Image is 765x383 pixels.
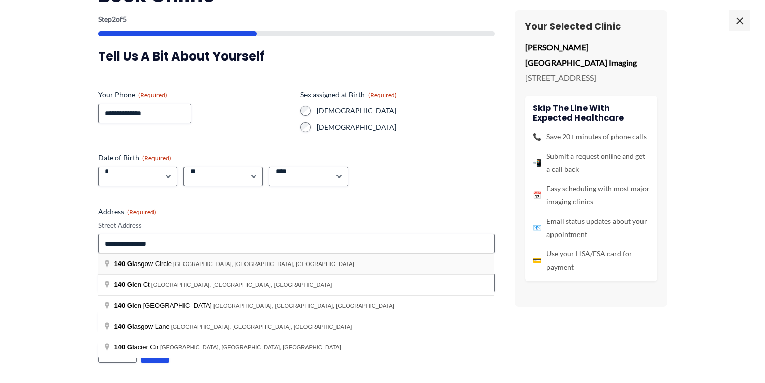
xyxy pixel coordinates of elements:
span: [GEOGRAPHIC_DATA], [GEOGRAPHIC_DATA], [GEOGRAPHIC_DATA] [213,303,394,309]
span: 140 [114,343,126,351]
h3: Your Selected Clinic [525,20,657,32]
span: Gl [127,302,134,309]
legend: Sex assigned at Birth [300,90,397,100]
span: 📅 [533,189,541,202]
span: 5 [123,15,127,23]
span: Gl [127,343,134,351]
span: (Required) [142,154,171,162]
p: [STREET_ADDRESS] [525,70,657,85]
span: 140 [114,260,126,268]
span: 140 [114,302,126,309]
span: 📞 [533,130,541,143]
legend: Address [98,207,156,217]
span: × [729,10,750,31]
span: (Required) [368,91,397,99]
span: Gl [127,260,134,268]
span: 140 [114,322,126,330]
label: [DEMOGRAPHIC_DATA] [317,122,495,132]
li: Email status updates about your appointment [533,215,650,241]
li: Use your HSA/FSA card for payment [533,247,650,274]
li: Save 20+ minutes of phone calls [533,130,650,143]
p: [PERSON_NAME][GEOGRAPHIC_DATA] Imaging [525,40,657,70]
label: [DEMOGRAPHIC_DATA] [317,106,495,116]
span: 2 [112,15,116,23]
span: [GEOGRAPHIC_DATA], [GEOGRAPHIC_DATA], [GEOGRAPHIC_DATA] [171,323,352,330]
h4: Skip the line with Expected Healthcare [533,103,650,123]
label: Your Phone [98,90,292,100]
span: 140 [114,281,126,288]
span: asgow Lane [114,322,171,330]
h3: Tell us a bit about yourself [98,48,495,64]
span: [GEOGRAPHIC_DATA], [GEOGRAPHIC_DATA], [GEOGRAPHIC_DATA] [151,282,332,288]
li: Submit a request online and get a call back [533,150,650,176]
span: 📲 [533,156,541,169]
span: (Required) [138,91,167,99]
span: 💳 [533,254,541,267]
span: en [GEOGRAPHIC_DATA] [114,302,213,309]
span: [GEOGRAPHIC_DATA], [GEOGRAPHIC_DATA], [GEOGRAPHIC_DATA] [160,344,341,350]
span: (Required) [127,208,156,216]
li: Easy scheduling with most major imaging clinics [533,182,650,209]
span: en Ct [114,281,151,288]
legend: Date of Birth [98,153,171,163]
span: acier Cir [114,343,160,351]
span: [GEOGRAPHIC_DATA], [GEOGRAPHIC_DATA], [GEOGRAPHIC_DATA] [173,261,354,267]
span: Gl [127,322,134,330]
span: 📧 [533,221,541,234]
p: Step of [98,16,495,23]
span: asgow Circle [114,260,173,268]
span: Gl [127,281,134,288]
label: Street Address [98,221,495,230]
